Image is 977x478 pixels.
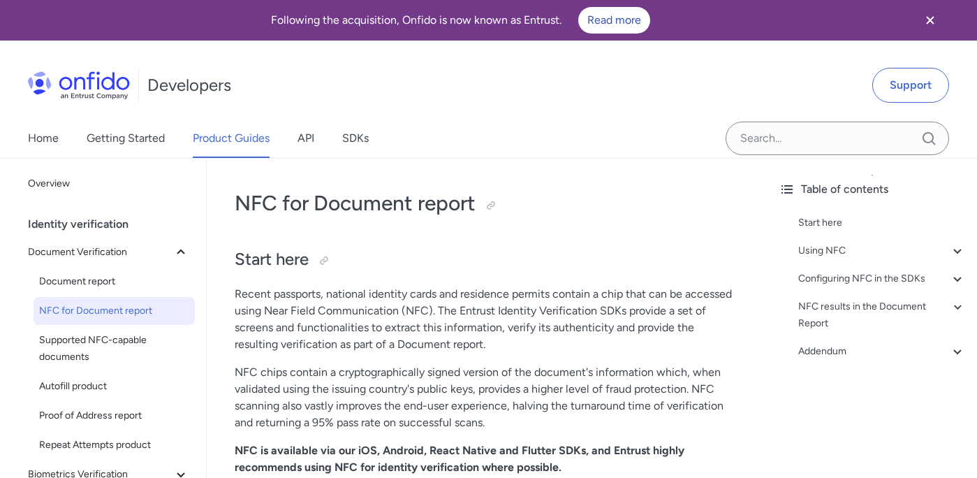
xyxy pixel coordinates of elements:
a: Home [28,119,59,158]
img: Onfido Logo [28,71,130,99]
a: Product Guides [193,119,270,158]
span: Proof of Address report [39,407,189,424]
p: NFC chips contain a cryptographically signed version of the document's information which, when va... [235,364,740,431]
span: Supported NFC-capable documents [39,332,189,365]
h1: Developers [147,74,231,96]
span: Overview [28,175,189,192]
button: Document Verification [22,238,195,266]
a: Overview [22,170,195,198]
h2: Start here [235,248,740,272]
span: Autofill product [39,378,189,395]
a: NFC for Document report [34,297,195,325]
a: Addendum [798,343,966,360]
a: Supported NFC-capable documents [34,326,195,371]
strong: NFC is available via our iOS, Android, React Native and Flutter SDKs, and Entrust highly recommen... [235,444,684,474]
a: Getting Started [87,119,165,158]
svg: Close banner [922,12,939,29]
div: Following the acquisition, Onfido is now known as Entrust. [17,7,904,34]
input: Onfido search input field [726,122,949,155]
div: Identity verification [28,210,200,238]
a: Configuring NFC in the SDKs [798,270,966,287]
span: Document report [39,273,189,290]
p: Recent passports, national identity cards and residence permits contain a chip that can be access... [235,286,740,353]
button: Close banner [904,3,956,38]
div: Table of contents [779,181,966,198]
a: Support [872,68,949,103]
a: Using NFC [798,242,966,259]
a: SDKs [342,119,369,158]
h1: NFC for Document report [235,189,740,217]
a: API [297,119,314,158]
span: Repeat Attempts product [39,437,189,454]
a: Document report [34,268,195,296]
span: NFC for Document report [39,303,189,319]
a: NFC results in the Document Report [798,298,966,332]
a: Proof of Address report [34,402,195,430]
a: Repeat Attempts product [34,431,195,459]
span: Document Verification [28,244,172,261]
a: Read more [578,7,650,34]
a: Start here [798,215,966,231]
a: Autofill product [34,372,195,400]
